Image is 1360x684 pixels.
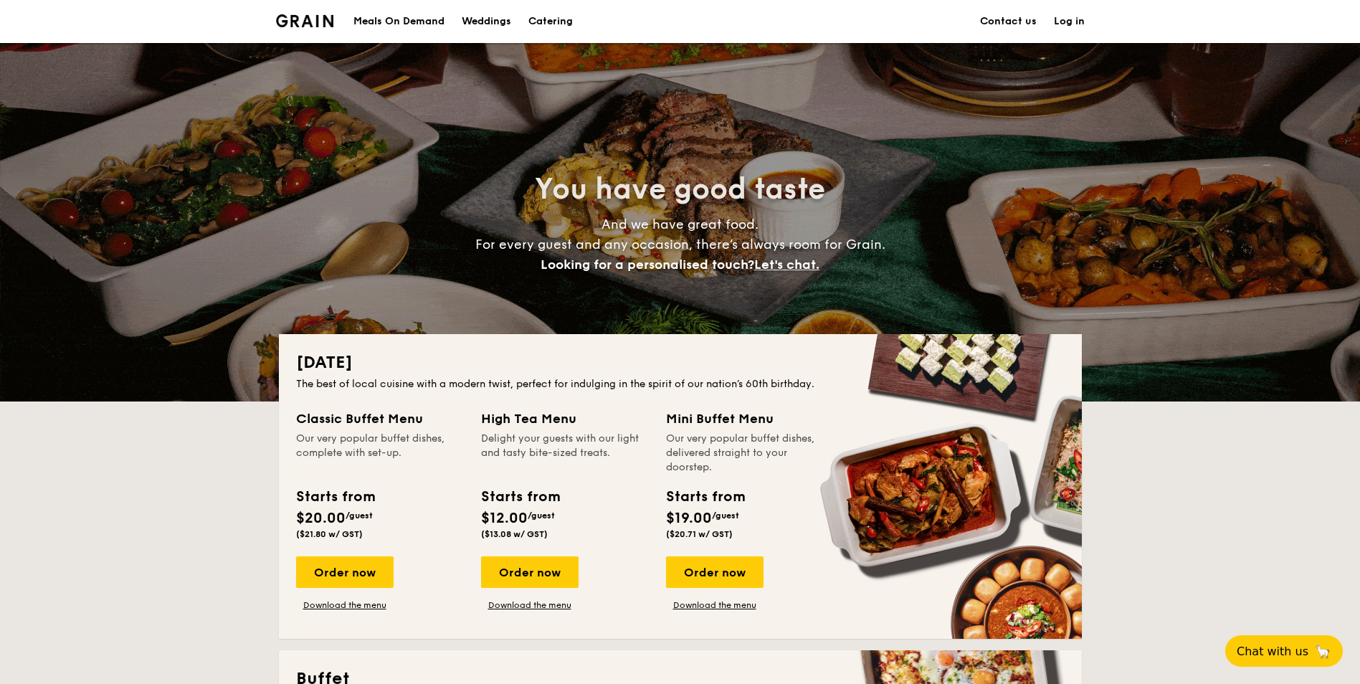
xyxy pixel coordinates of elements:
div: Classic Buffet Menu [296,409,464,429]
span: 🦙 [1314,643,1331,660]
span: /guest [346,510,373,521]
div: The best of local cuisine with a modern twist, perfect for indulging in the spirit of our nation’... [296,377,1065,391]
span: And we have great food. For every guest and any occasion, there’s always room for Grain. [475,217,885,272]
span: ($20.71 w/ GST) [666,529,733,539]
div: Starts from [481,486,559,508]
span: ($13.08 w/ GST) [481,529,548,539]
span: $20.00 [296,510,346,527]
a: Download the menu [481,599,579,611]
span: Chat with us [1237,645,1308,658]
div: Our very popular buffet dishes, complete with set-up. [296,432,464,475]
h2: [DATE] [296,351,1065,374]
a: Download the menu [666,599,764,611]
span: $19.00 [666,510,712,527]
a: Download the menu [296,599,394,611]
span: Looking for a personalised touch? [541,257,754,272]
span: /guest [712,510,739,521]
div: Mini Buffet Menu [666,409,834,429]
span: ($21.80 w/ GST) [296,529,363,539]
span: You have good taste [535,172,825,206]
div: Our very popular buffet dishes, delivered straight to your doorstep. [666,432,834,475]
span: /guest [528,510,555,521]
div: Order now [481,556,579,588]
div: Order now [296,556,394,588]
div: Starts from [666,486,744,508]
img: Grain [276,14,334,27]
div: Delight your guests with our light and tasty bite-sized treats. [481,432,649,475]
span: $12.00 [481,510,528,527]
div: High Tea Menu [481,409,649,429]
span: Let's chat. [754,257,819,272]
button: Chat with us🦙 [1225,635,1343,667]
a: Logotype [276,14,334,27]
div: Starts from [296,486,374,508]
div: Order now [666,556,764,588]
